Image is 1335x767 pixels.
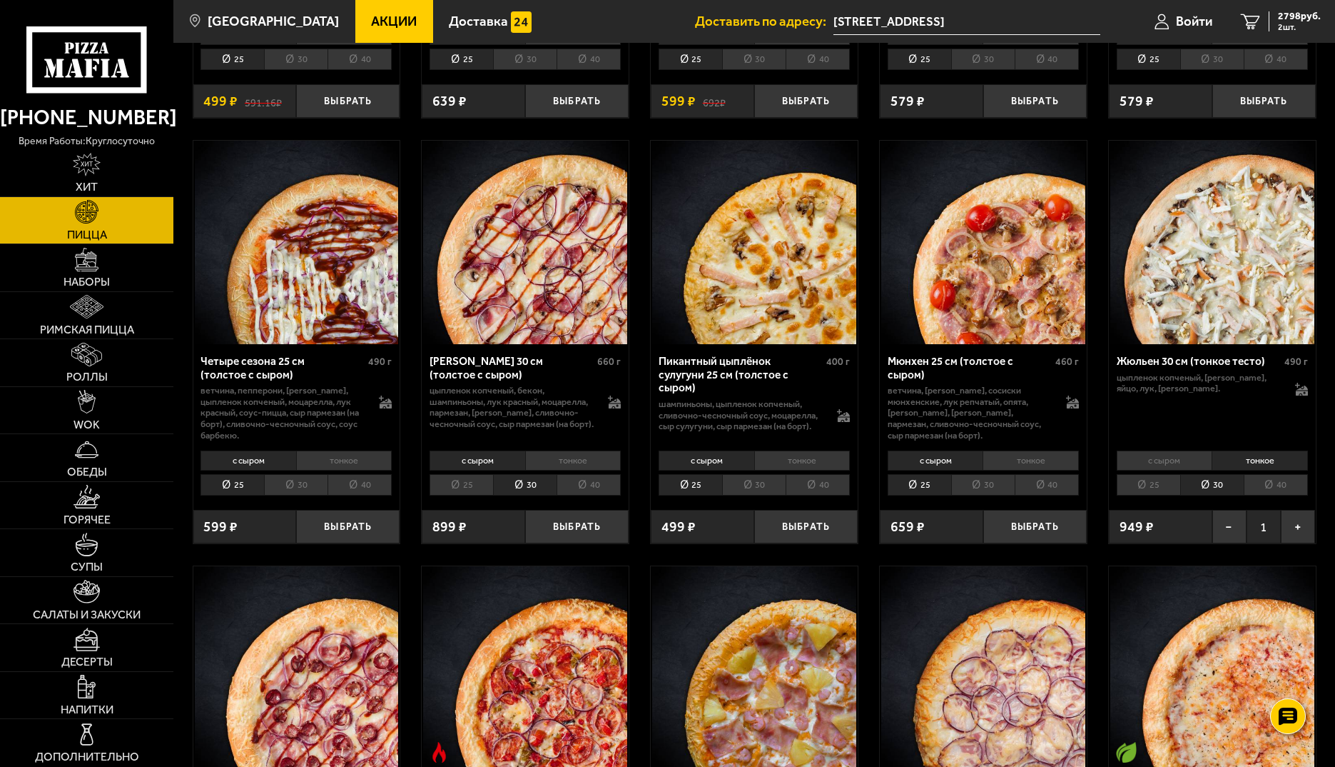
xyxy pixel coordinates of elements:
[888,451,983,471] li: с сыром
[1110,141,1314,345] img: Жюльен 30 см (тонкое тесто)
[430,474,493,496] li: 25
[659,355,823,395] div: Пикантный цыплёнок сулугуни 25 см (толстое с сыром)
[296,84,400,119] button: Выбрать
[296,451,392,471] li: тонкое
[525,84,629,119] button: Выбрать
[890,94,925,108] span: 579 ₽
[245,94,282,108] s: 591.16 ₽
[557,474,621,496] li: 40
[430,385,594,429] p: цыпленок копченый, бекон, шампиньоны, лук красный, моцарелла, пармезан, [PERSON_NAME], сливочно-ч...
[1281,510,1315,544] button: +
[1247,510,1281,544] span: 1
[493,474,557,496] li: 30
[432,520,467,533] span: 899 ₽
[200,451,296,471] li: с сыром
[328,474,392,496] li: 40
[1212,451,1308,471] li: тонкое
[449,15,508,29] span: Доставка
[888,385,1052,441] p: ветчина, [PERSON_NAME], сосиски мюнхенские, лук репчатый, опята, [PERSON_NAME], [PERSON_NAME], па...
[71,561,103,573] span: Супы
[423,141,627,345] img: Чикен Барбекю 30 см (толстое с сыром)
[1117,372,1281,394] p: цыпленок копченый, [PERSON_NAME], яйцо, лук, [PERSON_NAME].
[64,276,110,288] span: Наборы
[983,451,1079,471] li: тонкое
[1180,49,1244,71] li: 30
[328,49,392,71] li: 40
[661,94,696,108] span: 599 ₽
[264,474,328,496] li: 30
[511,11,532,32] img: 15daf4d41897b9f0e9f617042186c801.svg
[432,94,467,108] span: 639 ₽
[754,510,858,544] button: Выбрать
[64,514,111,526] span: Горячее
[888,49,951,71] li: 25
[651,141,858,345] a: Пикантный цыплёнок сулугуни 25 см (толстое с сыром)
[661,520,696,533] span: 499 ₽
[61,656,113,668] span: Десерты
[880,141,1087,345] a: Мюнхен 25 см (толстое с сыром)
[422,141,629,345] a: Чикен Барбекю 30 см (толстое с сыром)
[195,141,399,345] img: Четыре сезона 25 см (толстое с сыром)
[1015,49,1079,71] li: 40
[1180,474,1244,496] li: 30
[200,385,365,441] p: ветчина, пепперони, [PERSON_NAME], цыпленок копченый, моцарелла, лук красный, соус-пицца, сыр пар...
[61,704,113,716] span: Напитки
[833,9,1100,35] input: Ваш адрес доставки
[200,474,264,496] li: 25
[881,141,1085,345] img: Мюнхен 25 см (толстое с сыром)
[200,355,365,381] div: Четыре сезона 25 см (толстое с сыром)
[1278,11,1321,21] span: 2798 руб.
[826,356,850,368] span: 400 г
[754,451,851,471] li: тонкое
[888,355,1052,381] div: Мюнхен 25 см (толстое с сыром)
[1284,356,1308,368] span: 490 г
[888,474,951,496] li: 25
[67,229,107,241] span: Пицца
[659,398,823,432] p: шампиньоны, цыпленок копченый, сливочно-чесночный соус, моцарелла, сыр сулугуни, сыр пармезан (на...
[722,49,786,71] li: 30
[33,609,141,621] span: Салаты и закуски
[1120,94,1154,108] span: 579 ₽
[200,49,264,71] li: 25
[1244,474,1308,496] li: 40
[73,419,100,431] span: WOK
[1055,356,1079,368] span: 460 г
[983,510,1087,544] button: Выбрать
[1212,510,1247,544] button: −
[1109,141,1316,345] a: Жюльен 30 см (тонкое тесто)
[429,742,450,763] img: Острое блюдо
[1117,474,1180,496] li: 25
[203,520,238,533] span: 599 ₽
[66,371,108,383] span: Роллы
[1120,520,1154,533] span: 949 ₽
[296,510,400,544] button: Выбрать
[890,520,925,533] span: 659 ₽
[368,356,392,368] span: 490 г
[1278,23,1321,31] span: 2 шт.
[525,510,629,544] button: Выбрать
[722,474,786,496] li: 30
[430,49,493,71] li: 25
[40,324,134,336] span: Римская пицца
[1116,742,1137,763] img: Вегетарианское блюдо
[1212,84,1316,119] button: Выбрать
[371,15,417,29] span: Акции
[525,451,621,471] li: тонкое
[1015,474,1079,496] li: 40
[193,141,400,345] a: Четыре сезона 25 см (толстое с сыром)
[76,181,98,193] span: Хит
[1117,451,1212,471] li: с сыром
[35,751,139,763] span: Дополнительно
[652,141,856,345] img: Пикантный цыплёнок сулугуни 25 см (толстое с сыром)
[203,94,238,108] span: 499 ₽
[264,49,328,71] li: 30
[597,356,621,368] span: 660 г
[1244,49,1308,71] li: 40
[208,15,339,29] span: [GEOGRAPHIC_DATA]
[430,451,525,471] li: с сыром
[703,94,726,108] s: 692 ₽
[786,49,850,71] li: 40
[493,49,557,71] li: 30
[695,15,833,29] span: Доставить по адресу:
[430,355,594,381] div: [PERSON_NAME] 30 см (толстое с сыром)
